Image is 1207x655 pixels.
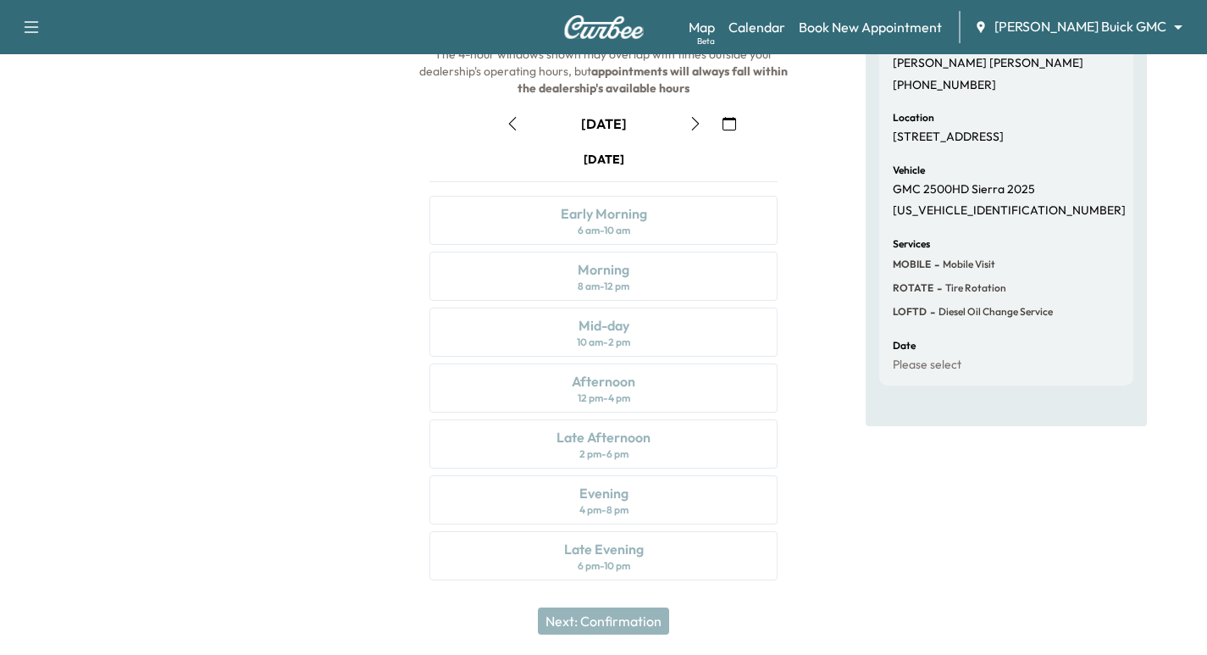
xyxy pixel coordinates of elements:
[689,17,715,37] a: MapBeta
[935,305,1053,319] span: Diesel Oil Change Service
[942,281,1006,295] span: Tire rotation
[893,130,1004,145] p: [STREET_ADDRESS]
[584,151,624,168] div: [DATE]
[893,358,961,373] p: Please select
[893,182,1035,197] p: GMC 2500HD Sierra 2025
[893,165,925,175] h6: Vehicle
[518,64,790,96] b: appointments will always fall within the dealership's available hours
[893,258,931,271] span: MOBILE
[893,281,933,295] span: ROTATE
[893,203,1126,219] p: [US_VEHICLE_IDENTIFICATION_NUMBER]
[893,239,930,249] h6: Services
[893,305,927,319] span: LOFTD
[563,15,645,39] img: Curbee Logo
[893,113,934,123] h6: Location
[927,303,935,320] span: -
[939,258,995,271] span: Mobile Visit
[893,341,916,351] h6: Date
[994,17,1166,36] span: [PERSON_NAME] Buick GMC
[931,256,939,273] span: -
[933,280,942,297] span: -
[893,78,996,93] p: [PHONE_NUMBER]
[728,17,785,37] a: Calendar
[799,17,942,37] a: Book New Appointment
[697,35,715,47] div: Beta
[893,56,1083,71] p: [PERSON_NAME] [PERSON_NAME]
[581,114,627,133] div: [DATE]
